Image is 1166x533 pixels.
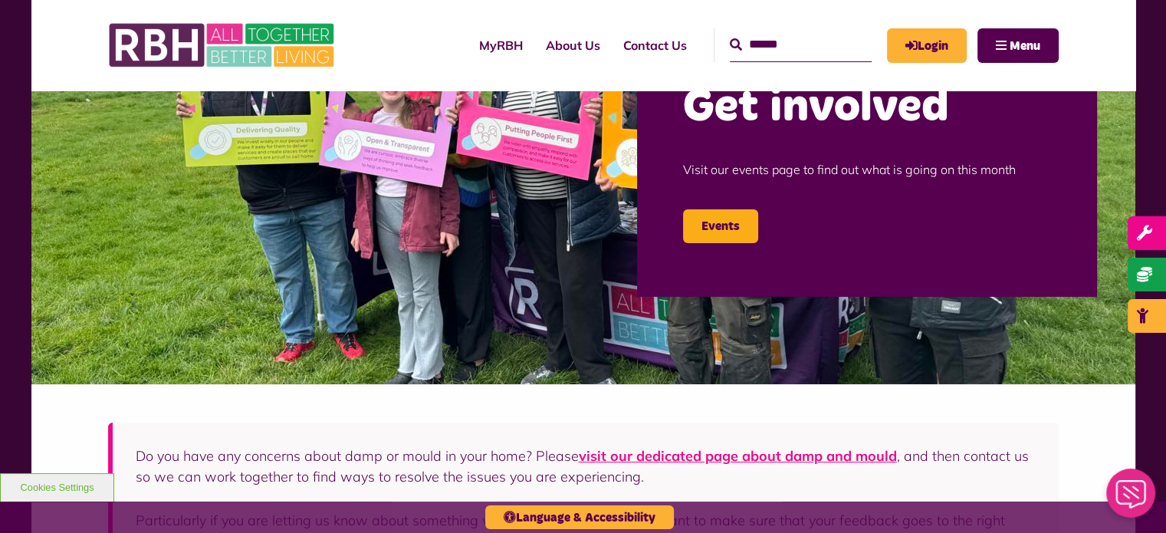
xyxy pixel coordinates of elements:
a: Contact Us [612,25,698,66]
p: Do you have any concerns about damp or mould in your home? Please , and then contact us so we can... [136,446,1036,487]
button: Language & Accessibility [485,505,674,529]
a: MyRBH [468,25,534,66]
span: Menu [1010,40,1040,52]
p: Visit our events page to find out what is going on this month [683,137,1051,202]
iframe: Netcall Web Assistant for live chat [1097,464,1166,533]
button: Navigation [977,28,1059,63]
img: RBH [108,15,338,75]
a: visit our dedicated page about damp and mould [579,447,897,465]
a: Events [683,209,758,243]
a: MyRBH [887,28,967,63]
h2: Get involved [683,77,1051,137]
input: Search [730,28,872,61]
a: About Us [534,25,612,66]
